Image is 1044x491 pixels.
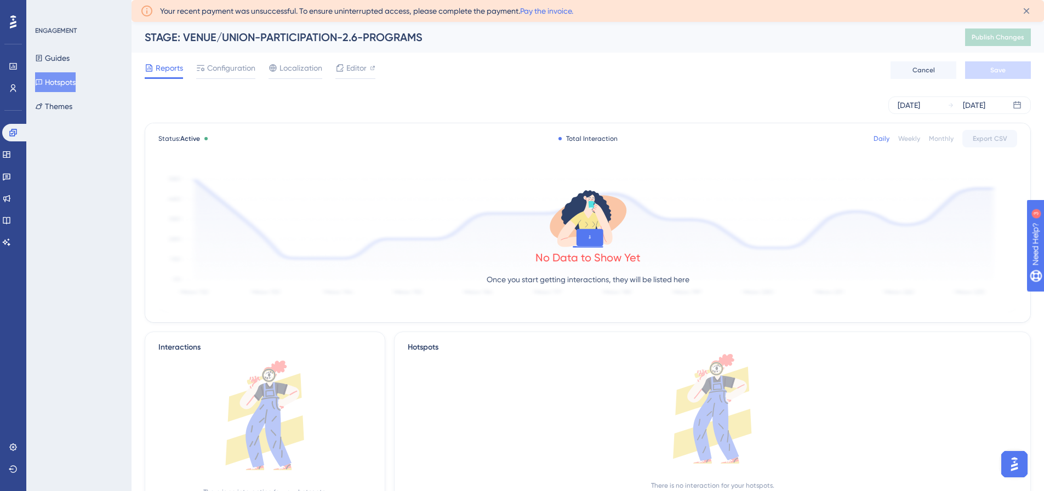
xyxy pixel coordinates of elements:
p: Once you start getting interactions, they will be listed here [487,273,689,286]
span: Your recent payment was unsuccessful. To ensure uninterrupted access, please complete the payment. [160,4,573,18]
div: There is no interaction for your hotspots. [651,481,774,490]
div: [DATE] [898,99,920,112]
a: Pay the invoice. [520,7,573,15]
div: STAGE: VENUE/UNION-PARTICIPATION-2.6-PROGRAMS [145,30,938,45]
span: Reports [156,61,183,75]
div: Total Interaction [558,134,618,143]
span: Publish Changes [972,33,1024,42]
span: Cancel [912,66,935,75]
span: Status: [158,134,200,143]
span: Need Help? [26,3,69,16]
div: [DATE] [963,99,985,112]
button: Themes [35,96,72,116]
span: Editor [346,61,367,75]
button: Export CSV [962,130,1017,147]
button: Guides [35,48,70,68]
span: Export CSV [973,134,1007,143]
div: Weekly [898,134,920,143]
iframe: UserGuiding AI Assistant Launcher [998,448,1031,481]
div: Hotspots [408,341,1017,354]
div: 3 [76,5,79,14]
span: Active [180,135,200,142]
div: Interactions [158,341,201,354]
div: Daily [874,134,889,143]
div: ENGAGEMENT [35,26,77,35]
span: Save [990,66,1006,75]
div: Monthly [929,134,954,143]
span: Localization [279,61,322,75]
span: Configuration [207,61,255,75]
div: No Data to Show Yet [535,250,641,265]
button: Save [965,61,1031,79]
button: Publish Changes [965,28,1031,46]
button: Cancel [891,61,956,79]
button: Hotspots [35,72,76,92]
